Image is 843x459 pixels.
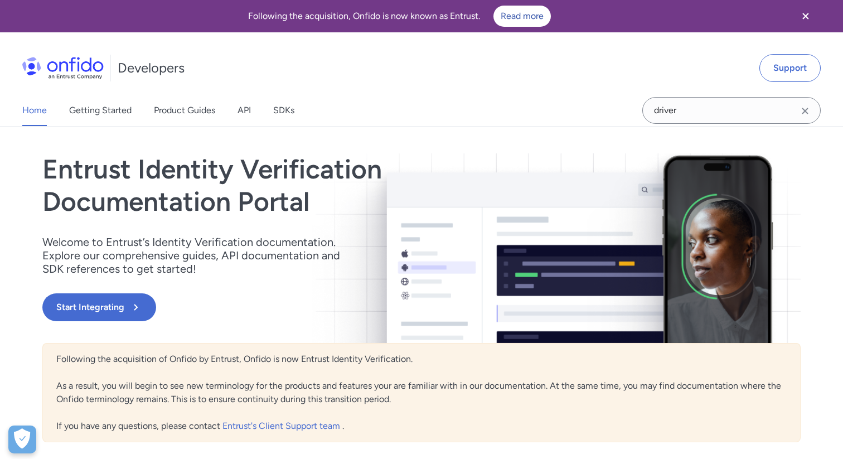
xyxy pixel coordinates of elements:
[8,426,36,453] div: Cookie Preferences
[642,97,821,124] input: Onfido search input field
[69,95,132,126] a: Getting Started
[22,57,104,79] img: Onfido Logo
[273,95,294,126] a: SDKs
[759,54,821,82] a: Support
[42,153,573,218] h1: Entrust Identity Verification Documentation Portal
[42,293,573,321] a: Start Integrating
[154,95,215,126] a: Product Guides
[118,59,185,77] h1: Developers
[42,293,156,321] button: Start Integrating
[42,235,355,276] p: Welcome to Entrust’s Identity Verification documentation. Explore our comprehensive guides, API d...
[493,6,551,27] a: Read more
[238,95,251,126] a: API
[42,343,801,442] div: Following the acquisition of Onfido by Entrust, Onfido is now Entrust Identity Verification. As a...
[785,2,826,30] button: Close banner
[799,9,812,23] svg: Close banner
[798,104,812,118] svg: Clear search field button
[13,6,785,27] div: Following the acquisition, Onfido is now known as Entrust.
[8,426,36,453] button: Open Preferences
[222,421,342,431] a: Entrust's Client Support team
[22,95,47,126] a: Home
